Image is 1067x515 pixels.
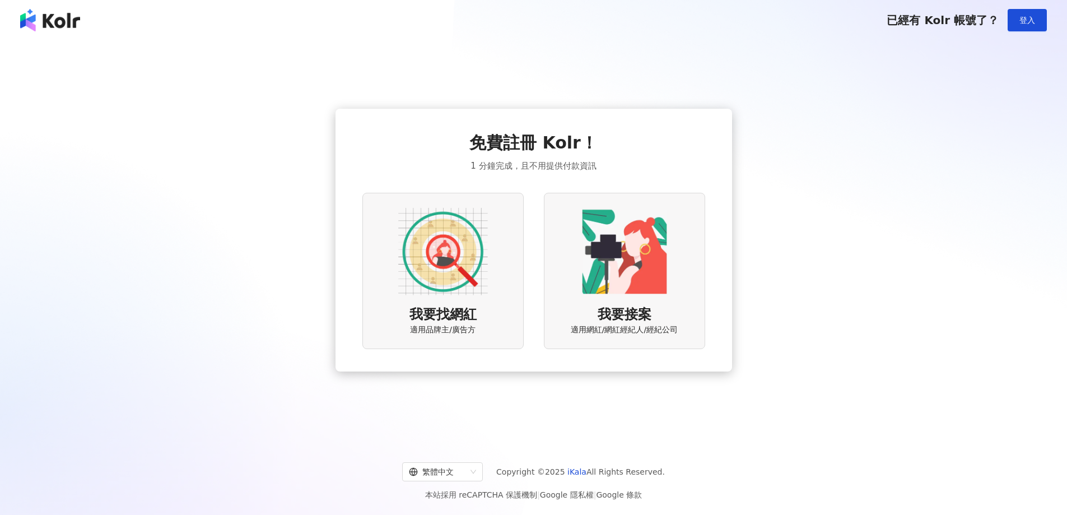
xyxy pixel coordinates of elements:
[409,463,466,481] div: 繁體中文
[598,305,651,324] span: 我要接案
[1008,9,1047,31] button: 登入
[887,13,999,27] span: 已經有 Kolr 帳號了？
[425,488,642,502] span: 本站採用 reCAPTCHA 保護機制
[537,490,540,499] span: |
[20,9,80,31] img: logo
[580,207,669,296] img: KOL identity option
[469,131,598,155] span: 免費註冊 Kolr！
[470,159,596,173] span: 1 分鐘完成，且不用提供付款資訊
[409,305,477,324] span: 我要找網紅
[410,324,476,336] span: 適用品牌主/廣告方
[1019,16,1035,25] span: 登入
[398,207,488,296] img: AD identity option
[496,465,665,479] span: Copyright © 2025 All Rights Reserved.
[594,490,597,499] span: |
[540,490,594,499] a: Google 隱私權
[571,324,678,336] span: 適用網紅/網紅經紀人/經紀公司
[596,490,642,499] a: Google 條款
[567,467,586,476] a: iKala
